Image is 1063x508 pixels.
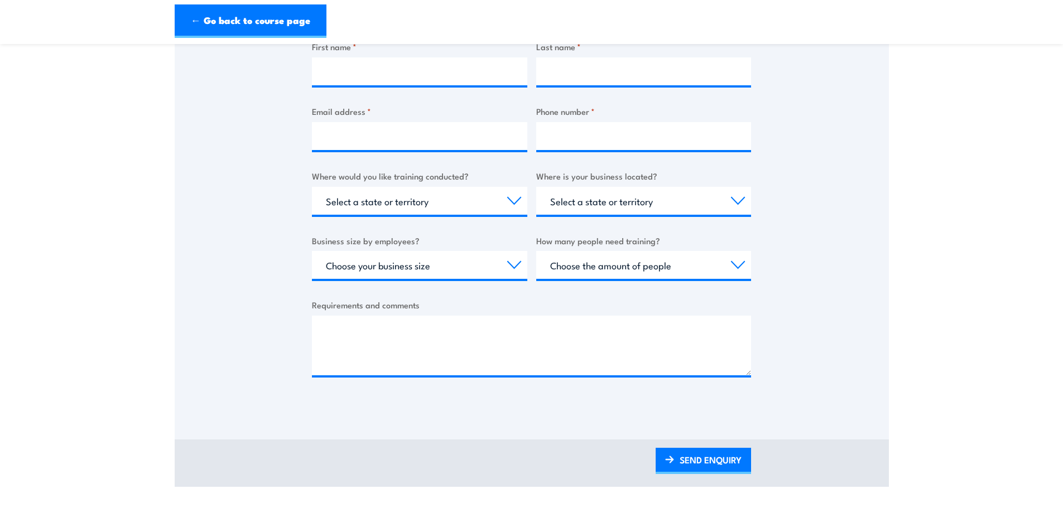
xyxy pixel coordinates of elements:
[175,4,326,38] a: ← Go back to course page
[312,40,527,53] label: First name
[536,234,752,247] label: How many people need training?
[536,40,752,53] label: Last name
[656,448,751,474] a: SEND ENQUIRY
[312,234,527,247] label: Business size by employees?
[312,298,751,311] label: Requirements and comments
[312,105,527,118] label: Email address
[536,105,752,118] label: Phone number
[536,170,752,182] label: Where is your business located?
[312,170,527,182] label: Where would you like training conducted?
